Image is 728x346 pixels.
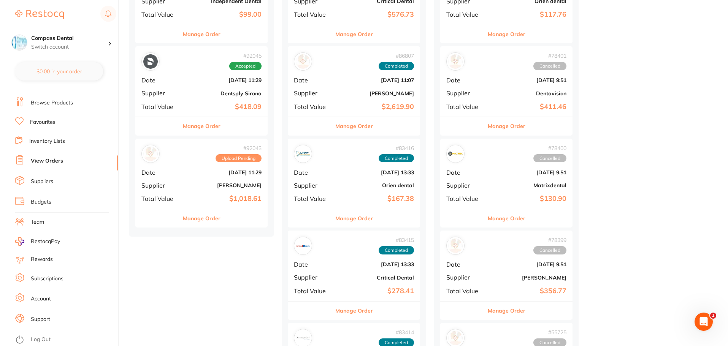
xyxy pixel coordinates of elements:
span: Total Value [294,288,332,294]
span: Supplier [446,90,484,96]
b: $130.90 [490,195,566,203]
span: # 78400 [533,145,566,151]
span: Total Value [141,11,179,18]
img: Adam Dental [448,239,463,253]
span: Completed [379,154,414,163]
span: Total Value [294,195,332,202]
span: Supplier [294,90,332,96]
b: $576.73 [338,11,414,19]
a: RestocqPay [15,237,60,246]
span: 1 [710,313,716,319]
a: Team [31,218,44,226]
span: Total Value [141,195,179,202]
button: Manage Order [488,117,525,135]
b: $99.00 [186,11,262,19]
a: Inventory Lists [29,137,65,145]
span: Supplier [294,182,332,189]
img: Compass Dental [12,35,27,50]
img: Orien dental [296,147,310,161]
b: $167.38 [338,195,414,203]
h4: Compass Dental [31,35,108,42]
b: [DATE] 13:33 [338,261,414,267]
span: Date [446,77,484,84]
span: Completed [379,246,414,254]
span: Completed [379,62,414,70]
b: [PERSON_NAME] [186,182,262,188]
b: $117.76 [490,11,566,19]
span: Upload Pending [216,154,262,163]
button: Manage Order [335,302,373,320]
span: # 92043 [216,145,262,151]
b: Matrixdental [490,182,566,188]
button: Manage Order [183,117,220,135]
span: Total Value [446,288,484,294]
img: Dentavision [448,54,463,69]
img: Restocq Logo [15,10,64,19]
b: $411.46 [490,103,566,111]
img: Critical Dental [296,239,310,253]
b: Dentsply Sirona [186,90,262,96]
b: Orien dental [338,182,414,188]
a: Restocq Logo [15,6,64,23]
span: # 83416 [379,145,414,151]
a: Browse Products [31,99,73,107]
b: [DATE] 11:29 [186,77,262,83]
img: Matrixdental [448,147,463,161]
span: Supplier [446,274,484,281]
b: Critical Dental [338,275,414,281]
span: # 83415 [379,237,414,243]
span: Date [141,77,179,84]
b: [PERSON_NAME] [490,275,566,281]
img: RestocqPay [15,237,24,246]
span: Supplier [141,90,179,96]
a: Account [31,295,51,303]
button: Manage Order [183,25,220,43]
span: RestocqPay [31,238,60,245]
img: Adam Dental [296,54,310,69]
span: Date [294,169,332,176]
a: Rewards [31,256,53,263]
button: Manage Order [335,209,373,228]
span: Date [446,169,484,176]
span: # 78399 [533,237,566,243]
span: Date [294,77,332,84]
button: Manage Order [488,302,525,320]
span: # 86807 [379,53,414,59]
img: Dentsply Sirona [143,54,158,69]
span: # 55725 [533,329,566,335]
span: Supplier [141,182,179,189]
span: Total Value [294,11,332,18]
span: # 83414 [379,329,414,335]
div: Dentsply Sirona#92045AcceptedDate[DATE] 11:29SupplierDentsply SironaTotal Value$418.09Manage Order [135,46,268,136]
img: Dentavision [448,331,463,345]
img: Amalgadent [296,331,310,345]
a: View Orders [31,157,63,165]
b: [DATE] 11:29 [186,169,262,175]
p: Switch account [31,43,108,51]
b: [DATE] 9:51 [490,169,566,175]
b: [PERSON_NAME] [338,90,414,96]
button: Manage Order [183,209,220,228]
a: Subscriptions [31,275,63,283]
span: Date [294,261,332,268]
span: Cancelled [533,154,566,163]
a: Log Out [31,336,51,343]
b: $418.09 [186,103,262,111]
span: Total Value [141,103,179,110]
span: Supplier [294,274,332,281]
span: Total Value [446,103,484,110]
a: Budgets [31,198,51,206]
iframe: Intercom live chat [695,313,713,331]
button: Manage Order [335,117,373,135]
b: $356.77 [490,287,566,295]
a: Favourites [30,118,56,126]
b: [DATE] 9:51 [490,77,566,83]
span: Cancelled [533,246,566,254]
b: [DATE] 11:07 [338,77,414,83]
button: Manage Order [335,25,373,43]
button: Manage Order [488,25,525,43]
div: Adam Dental#92043Upload PendingDate[DATE] 11:29Supplier[PERSON_NAME]Total Value$1,018.61Manage Order [135,139,268,228]
span: Total Value [294,103,332,110]
b: $1,018.61 [186,195,262,203]
span: Accepted [229,62,262,70]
